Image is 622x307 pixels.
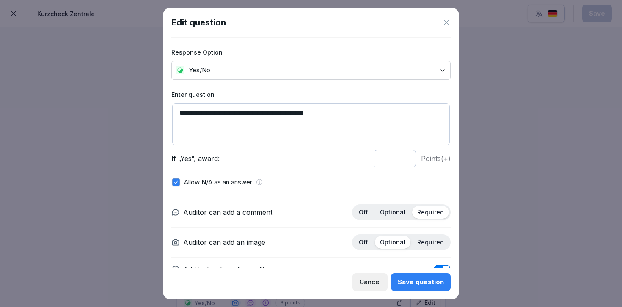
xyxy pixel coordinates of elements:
[359,208,368,216] p: Off
[417,208,444,216] p: Required
[183,207,272,217] p: Auditor can add a comment
[171,153,369,164] p: If „Yes“, award:
[183,264,275,274] p: Add instructions for auditors
[380,238,405,246] p: Optional
[380,208,405,216] p: Optional
[171,90,451,99] label: Enter question
[183,237,265,247] p: Auditor can add an image
[352,273,388,291] button: Cancel
[359,238,368,246] p: Off
[171,16,226,29] h1: Edit question
[171,48,451,57] label: Response Option
[398,277,444,287] div: Save question
[417,238,444,246] p: Required
[359,277,381,287] div: Cancel
[391,273,451,291] button: Save question
[184,178,252,187] p: Allow N/A as an answer
[421,153,451,164] p: Points (+)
